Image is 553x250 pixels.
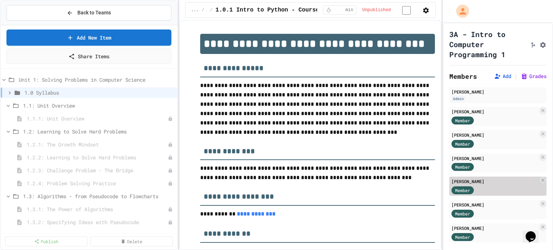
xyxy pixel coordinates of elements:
[23,128,174,135] span: 1.2: Learning to Solve Hard Problems
[523,221,546,243] iframe: chat widget
[451,155,538,162] div: [PERSON_NAME]
[394,6,419,15] input: publish toggle
[24,89,174,96] span: 1.0 Syllabus
[168,116,173,121] div: Unpublished
[6,5,171,21] button: Back to Teams
[451,225,538,231] div: [PERSON_NAME]
[168,155,173,160] div: Unpublished
[451,96,465,102] div: Admin
[6,49,171,64] a: Share Items
[529,40,536,49] button: Click to see fork details
[451,201,538,208] div: [PERSON_NAME]
[23,102,174,109] span: 1.1: Unit Overview
[191,7,199,13] span: ...
[455,117,470,124] span: Member
[77,9,111,17] span: Back to Teams
[451,178,538,185] div: [PERSON_NAME]
[494,73,511,80] button: Add
[514,72,518,81] span: |
[451,132,538,138] div: [PERSON_NAME]
[216,6,350,14] span: 1.0.1 Intro to Python - Course Syllabus
[449,29,526,59] h1: 3A - Intro to Computer Programming 1
[23,192,174,200] span: 1.3: Algorithms - from Pseudocode to Flowcharts
[168,181,173,186] div: Unpublished
[168,220,173,225] div: Unpublished
[168,207,173,212] div: Unpublished
[6,29,171,46] a: Add New Item
[90,236,173,246] a: Delete
[521,73,547,80] button: Grades
[451,108,538,115] div: [PERSON_NAME]
[455,187,470,194] span: Member
[455,141,470,147] span: Member
[168,142,173,147] div: Unpublished
[210,7,212,13] span: /
[27,154,168,161] span: 1.2.2: Learning to Solve Hard Problems
[19,76,174,83] span: Unit 1: Solving Problems in Computer Science
[451,88,544,95] div: [PERSON_NAME]
[449,3,471,19] div: My Account
[346,7,354,13] span: min
[455,234,470,240] span: Member
[455,210,470,217] span: Member
[27,167,168,174] span: 1.2.3: Challenge Problem - The Bridge
[539,40,547,49] button: Assignment Settings
[27,141,168,148] span: 1.2.1: The Growth Mindset
[5,236,87,246] a: Publish
[168,168,173,173] div: Unpublished
[27,218,168,226] span: 1.3.2: Specifying Ideas with Pseudocode
[27,205,168,213] span: 1.3.1: The Power of Algorithms
[449,71,477,81] h2: Members
[202,7,204,13] span: /
[455,164,470,170] span: Member
[362,7,391,13] span: Unpublished
[27,179,168,187] span: 1.2.4: Problem Solving Practice
[27,115,168,122] span: 1.1.1: Unit Overview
